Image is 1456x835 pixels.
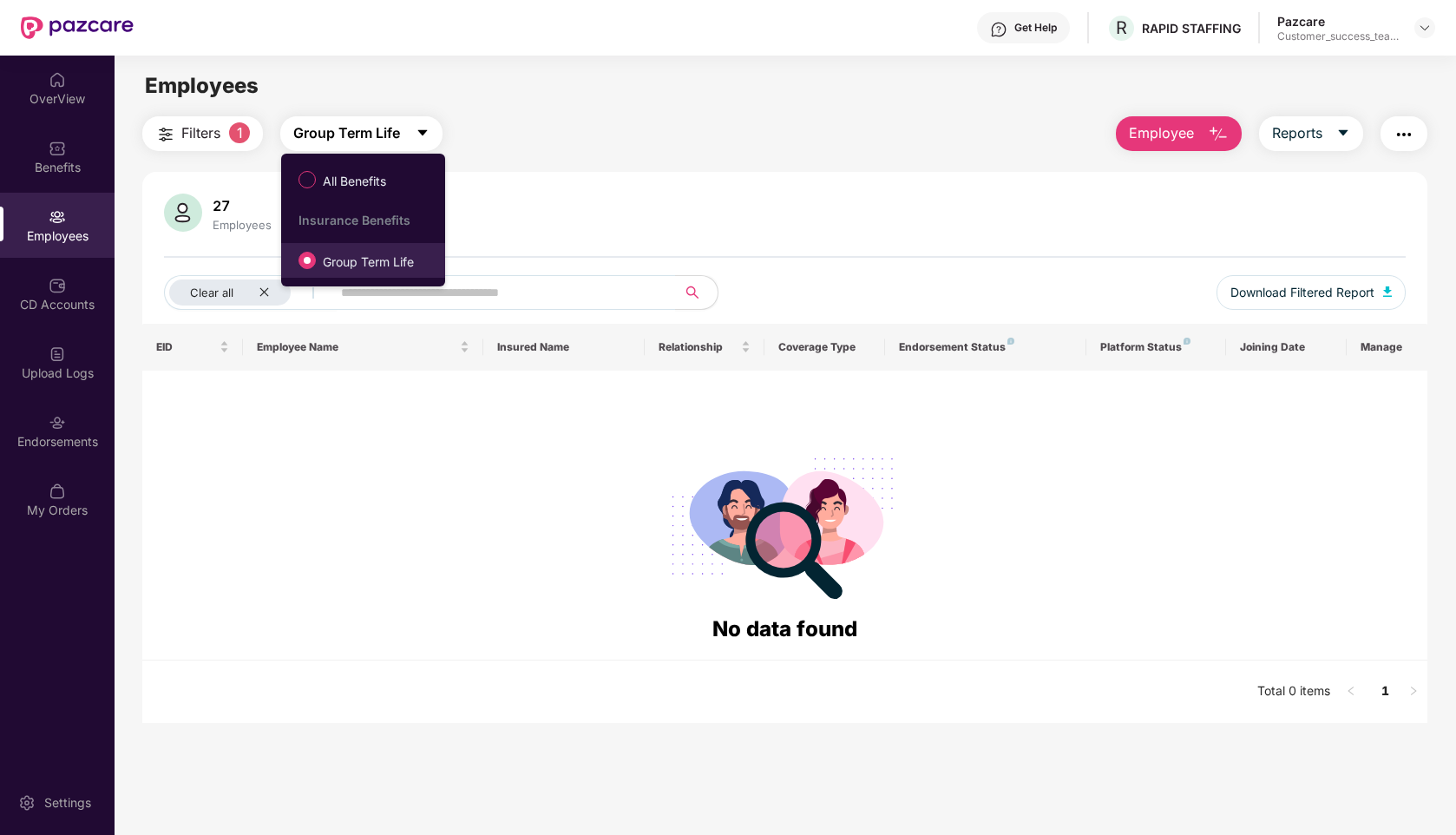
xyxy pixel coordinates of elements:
div: Customer_success_team_lead [1277,30,1399,43]
img: svg+xml;base64,PHN2ZyBpZD0iQ0RfQWNjb3VudHMiIGRhdGEtbmFtZT0iQ0QgQWNjb3VudHMiIHhtbG5zPSJodHRwOi8vd3... [49,277,66,294]
button: left [1337,678,1365,706]
img: svg+xml;base64,PHN2ZyB4bWxucz0iaHR0cDovL3d3dy53My5vcmcvMjAwMC9zdmciIHdpZHRoPSIyODgiIGhlaWdodD0iMj... [659,437,909,613]
th: EID [142,324,243,371]
button: Group Term Lifecaret-down [280,116,443,151]
img: svg+xml;base64,PHN2ZyBpZD0iSG9tZSIgeG1sbnM9Imh0dHA6Ly93d3cudzMub3JnLzIwMDAvc3ZnIiB3aWR0aD0iMjAiIG... [49,71,66,89]
span: No data found [712,616,857,641]
img: svg+xml;base64,PHN2ZyBpZD0iRW5kb3JzZW1lbnRzIiB4bWxucz0iaHR0cDovL3d3dy53My5vcmcvMjAwMC9zdmciIHdpZH... [49,414,66,431]
div: Platform Status [1100,340,1213,354]
img: svg+xml;base64,PHN2ZyBpZD0iU2V0dGluZy0yMHgyMCIgeG1sbnM9Imh0dHA6Ly93d3cudzMub3JnLzIwMDAvc3ZnIiB3aW... [18,794,36,812]
span: Group Term Life [293,122,400,144]
button: Filters1 [142,116,263,151]
img: svg+xml;base64,PHN2ZyB4bWxucz0iaHR0cDovL3d3dy53My5vcmcvMjAwMC9zdmciIHdpZHRoPSIyNCIgaGVpZ2h0PSIyNC... [155,124,176,145]
div: Settings [39,794,96,812]
img: svg+xml;base64,PHN2ZyB4bWxucz0iaHR0cDovL3d3dy53My5vcmcvMjAwMC9zdmciIHhtbG5zOnhsaW5rPSJodHRwOi8vd3... [1208,124,1229,145]
li: Previous Page [1337,678,1365,706]
img: svg+xml;base64,PHN2ZyB4bWxucz0iaHR0cDovL3d3dy53My5vcmcvMjAwMC9zdmciIHhtbG5zOnhsaW5rPSJodHRwOi8vd3... [164,194,202,232]
span: Download Filtered Report [1230,283,1374,302]
span: Employees [145,73,259,98]
span: Clear all [190,286,233,299]
button: Reportscaret-down [1259,116,1363,151]
button: right [1400,678,1427,706]
div: Endorsement Status [899,340,1072,354]
span: caret-down [1336,126,1350,141]
img: svg+xml;base64,PHN2ZyB4bWxucz0iaHR0cDovL3d3dy53My5vcmcvMjAwMC9zdmciIHdpZHRoPSI4IiBoZWlnaHQ9IjgiIH... [1184,338,1190,345]
img: svg+xml;base64,PHN2ZyBpZD0iTXlfT3JkZXJzIiBkYXRhLW5hbWU9Ik15IE9yZGVycyIgeG1sbnM9Imh0dHA6Ly93d3cudz... [49,483,66,500]
img: svg+xml;base64,PHN2ZyB4bWxucz0iaHR0cDovL3d3dy53My5vcmcvMjAwMC9zdmciIHhtbG5zOnhsaW5rPSJodHRwOi8vd3... [1383,286,1392,297]
span: search [675,286,709,299]
li: Total 0 items [1257,678,1330,706]
th: Manage [1347,324,1427,371]
button: Clear allclose [164,275,338,310]
div: Insurance Benefits [298,213,445,227]
div: Get Help [1014,21,1057,35]
img: svg+xml;base64,PHN2ZyBpZD0iSGVscC0zMngzMiIgeG1sbnM9Imh0dHA6Ly93d3cudzMub3JnLzIwMDAvc3ZnIiB3aWR0aD... [990,21,1007,38]
img: svg+xml;base64,PHN2ZyB4bWxucz0iaHR0cDovL3d3dy53My5vcmcvMjAwMC9zdmciIHdpZHRoPSIyNCIgaGVpZ2h0PSIyNC... [1394,124,1414,145]
span: caret-down [416,126,430,141]
th: Joining Date [1226,324,1347,371]
div: 27 [209,197,275,214]
span: close [259,286,270,298]
span: left [1346,686,1356,696]
img: svg+xml;base64,PHN2ZyBpZD0iQmVuZWZpdHMiIHhtbG5zPSJodHRwOi8vd3d3LnczLm9yZy8yMDAwL3N2ZyIgd2lkdGg9Ij... [49,140,66,157]
li: Next Page [1400,678,1427,706]
th: Employee Name [243,324,484,371]
img: New Pazcare Logo [21,16,134,39]
span: 1 [229,122,250,143]
span: Filters [181,122,220,144]
span: All Benefits [316,172,393,191]
div: Employees [209,218,275,232]
button: Employee [1116,116,1242,151]
span: Employee [1129,122,1194,144]
span: Group Term Life [316,253,421,272]
span: Employee Name [257,340,457,354]
img: svg+xml;base64,PHN2ZyBpZD0iRW1wbG95ZWVzIiB4bWxucz0iaHR0cDovL3d3dy53My5vcmcvMjAwMC9zdmciIHdpZHRoPS... [49,208,66,226]
span: right [1408,686,1419,696]
button: search [675,275,718,310]
th: Insured Name [483,324,644,371]
th: Relationship [645,324,765,371]
div: RAPID STAFFING [1142,20,1241,36]
img: svg+xml;base64,PHN2ZyB4bWxucz0iaHR0cDovL3d3dy53My5vcmcvMjAwMC9zdmciIHdpZHRoPSI4IiBoZWlnaHQ9IjgiIH... [1007,338,1014,345]
span: Relationship [659,340,738,354]
span: EID [156,340,216,354]
span: R [1116,17,1127,38]
li: 1 [1372,678,1400,706]
a: 1 [1372,678,1400,704]
div: Pazcare [1277,13,1399,30]
span: Reports [1272,122,1322,144]
img: svg+xml;base64,PHN2ZyBpZD0iVXBsb2FkX0xvZ3MiIGRhdGEtbmFtZT0iVXBsb2FkIExvZ3MiIHhtbG5zPSJodHRwOi8vd3... [49,345,66,363]
button: Download Filtered Report [1217,275,1406,310]
img: svg+xml;base64,PHN2ZyBpZD0iRHJvcGRvd24tMzJ4MzIiIHhtbG5zPSJodHRwOi8vd3d3LnczLm9yZy8yMDAwL3N2ZyIgd2... [1418,21,1432,35]
th: Coverage Type [764,324,885,371]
